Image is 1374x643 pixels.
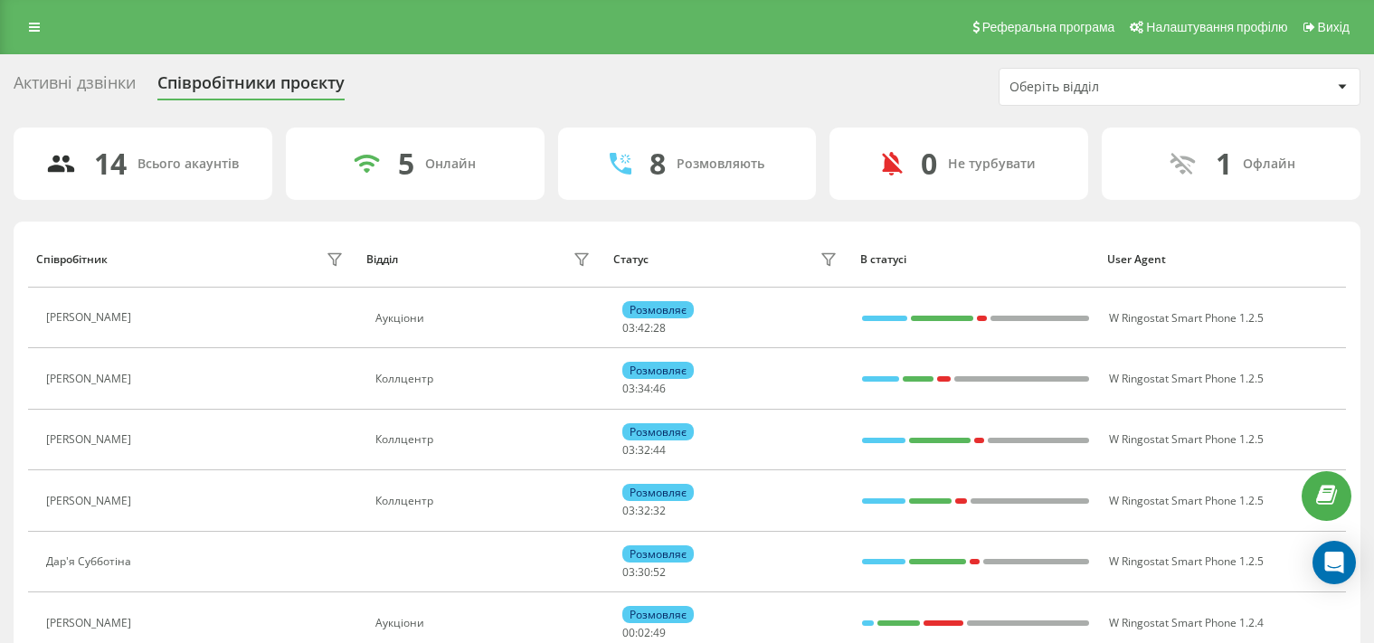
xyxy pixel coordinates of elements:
[638,625,650,640] span: 02
[622,301,694,318] div: Розмовляє
[1318,20,1350,34] span: Вихід
[622,625,635,640] span: 00
[653,625,666,640] span: 49
[622,503,635,518] span: 03
[46,373,136,385] div: [PERSON_NAME]
[14,73,136,101] div: Активні дзвінки
[46,555,136,568] div: Дар'я Субботіна
[1109,371,1264,386] span: W Ringostat Smart Phone 1.2.5
[653,320,666,336] span: 28
[622,423,694,440] div: Розмовляє
[375,373,594,385] div: Коллцентр
[622,383,666,395] div: : :
[1109,310,1264,326] span: W Ringostat Smart Phone 1.2.5
[46,495,136,507] div: [PERSON_NAME]
[375,617,594,629] div: Аукціони
[375,312,594,325] div: Аукціони
[622,381,635,396] span: 03
[425,156,476,172] div: Онлайн
[653,381,666,396] span: 46
[157,73,345,101] div: Співробітники проєкту
[1109,615,1264,630] span: W Ringostat Smart Phone 1.2.4
[653,503,666,518] span: 32
[1243,156,1295,172] div: Офлайн
[1009,80,1226,95] div: Оберіть відділ
[622,627,666,639] div: : :
[638,381,650,396] span: 34
[677,156,764,172] div: Розмовляють
[1216,147,1232,181] div: 1
[622,444,666,457] div: : :
[622,484,694,501] div: Розмовляє
[653,442,666,458] span: 44
[622,320,635,336] span: 03
[1109,431,1264,447] span: W Ringostat Smart Phone 1.2.5
[1109,493,1264,508] span: W Ringostat Smart Phone 1.2.5
[1107,253,1337,266] div: User Agent
[622,545,694,563] div: Розмовляє
[46,311,136,324] div: [PERSON_NAME]
[622,322,666,335] div: : :
[649,147,666,181] div: 8
[1312,541,1356,584] div: Open Intercom Messenger
[375,495,594,507] div: Коллцентр
[622,566,666,579] div: : :
[638,503,650,518] span: 32
[137,156,239,172] div: Всього акаунтів
[622,442,635,458] span: 03
[46,433,136,446] div: [PERSON_NAME]
[982,20,1115,34] span: Реферальна програма
[860,253,1090,266] div: В статусі
[638,564,650,580] span: 30
[46,617,136,629] div: [PERSON_NAME]
[653,564,666,580] span: 52
[622,564,635,580] span: 03
[921,147,937,181] div: 0
[638,320,650,336] span: 42
[1146,20,1287,34] span: Налаштування профілю
[622,362,694,379] div: Розмовляє
[638,442,650,458] span: 32
[622,505,666,517] div: : :
[1109,553,1264,569] span: W Ringostat Smart Phone 1.2.5
[375,433,594,446] div: Коллцентр
[613,253,649,266] div: Статус
[366,253,398,266] div: Відділ
[948,156,1036,172] div: Не турбувати
[94,147,127,181] div: 14
[36,253,108,266] div: Співробітник
[398,147,414,181] div: 5
[622,606,694,623] div: Розмовляє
